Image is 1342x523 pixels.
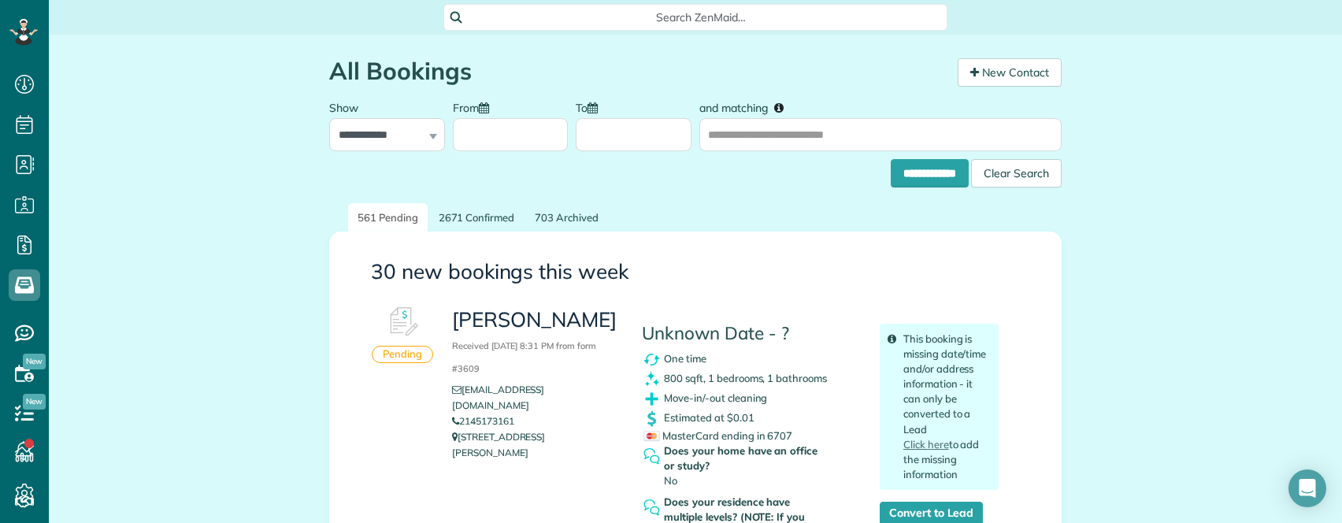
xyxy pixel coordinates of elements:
span: Estimated at $0.01 [664,411,754,424]
a: New Contact [958,58,1062,87]
h3: [PERSON_NAME] [452,309,618,376]
div: This booking is missing date/time and/or address information - it can only be converted to a Lead... [880,324,999,490]
img: question_symbol_icon-fa7b350da2b2fea416cef77984ae4cf4944ea5ab9e3d5925827a5d6b7129d3f6.png [642,498,662,517]
a: 2145173161 [452,415,514,427]
a: 703 Archived [525,203,608,232]
span: 800 sqft, 1 bedrooms, 1 bathrooms [664,372,827,384]
div: Clear Search [971,159,1062,187]
a: [EMAIL_ADDRESS][DOMAIN_NAME] [452,384,544,411]
div: Open Intercom Messenger [1288,469,1326,507]
span: No [664,474,677,487]
img: clean_symbol_icon-dd072f8366c07ea3eb8378bb991ecd12595f4b76d916a6f83395f9468ae6ecae.png [642,369,662,389]
h4: Unknown Date - ? [642,324,856,343]
label: From [453,92,497,121]
span: One time [664,352,706,365]
img: Booking #597621 [379,299,426,346]
img: recurrence_symbol_icon-7cc721a9f4fb8f7b0289d3d97f09a2e367b638918f1a67e51b1e7d8abe5fb8d8.png [642,350,662,369]
span: New [23,354,46,369]
span: New [23,394,46,410]
label: and matching [699,92,795,121]
img: question_symbol_icon-fa7b350da2b2fea416cef77984ae4cf4944ea5ab9e3d5925827a5d6b7129d3f6.png [642,447,662,466]
div: Pending [372,346,433,363]
img: dollar_symbol_icon-bd8a6898b2649ec353a9eba708ae97d8d7348bddd7d2aed9b7e4bf5abd9f4af5.png [642,409,662,428]
h1: All Bookings [329,58,946,84]
img: extras_symbol_icon-f5f8d448bd4f6d592c0b405ff41d4b7d97c126065408080e4130a9468bdbe444.png [642,389,662,409]
h3: 30 new bookings this week [371,261,1020,284]
a: 561 Pending [348,203,428,232]
p: [STREET_ADDRESS][PERSON_NAME] [452,429,618,461]
a: Clear Search [971,161,1062,174]
small: Received [DATE] 8:31 PM from form #3609 [452,340,596,374]
span: MasterCard ending in 6707 [643,429,792,442]
label: To [576,92,606,121]
a: Click here [903,438,949,451]
span: Move-in/-out cleaning [664,391,767,404]
a: 2671 Confirmed [429,203,524,232]
strong: Does your home have an office or study? [664,443,823,473]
